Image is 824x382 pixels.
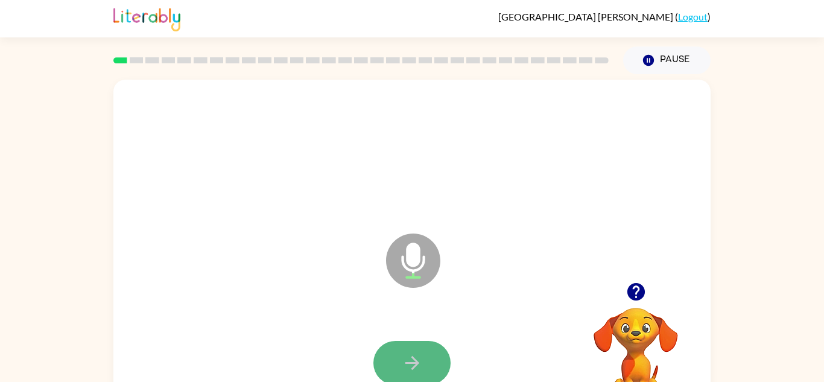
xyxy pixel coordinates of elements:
[678,11,708,22] a: Logout
[498,11,675,22] span: [GEOGRAPHIC_DATA] [PERSON_NAME]
[623,46,711,74] button: Pause
[498,11,711,22] div: ( )
[113,5,180,31] img: Literably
